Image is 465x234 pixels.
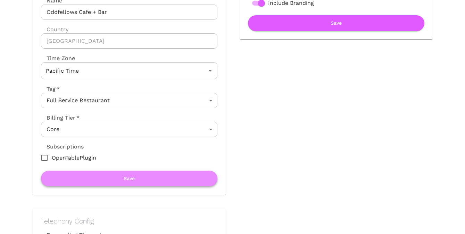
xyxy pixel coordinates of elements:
label: Tag [41,85,60,93]
label: Country [41,25,217,33]
span: OpenTablePlugin [52,154,96,162]
div: Core [41,122,217,137]
label: Time Zone [41,54,217,62]
button: Save [41,171,217,186]
label: Subscriptions [41,143,84,151]
h2: Telephony Config [41,217,217,225]
button: Save [248,15,424,31]
label: Billing Tier [41,114,80,122]
button: Open [205,66,215,75]
div: Full Service Restaurant [41,93,217,108]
